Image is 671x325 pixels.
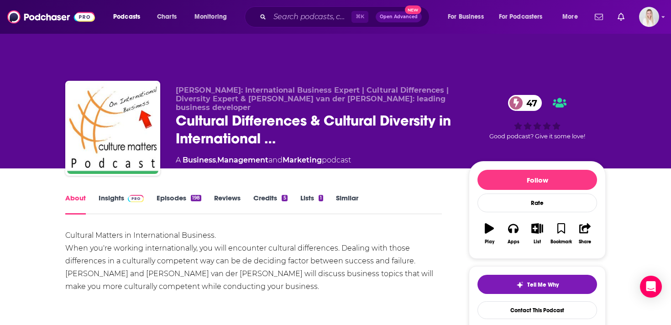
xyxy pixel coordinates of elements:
[67,83,158,174] img: Cultural Differences & Cultural Diversity in International Business
[268,156,283,164] span: and
[517,95,542,111] span: 47
[639,7,659,27] button: Show profile menu
[188,10,239,24] button: open menu
[441,10,495,24] button: open menu
[477,301,597,319] a: Contact This Podcast
[216,156,217,164] span: ,
[183,156,216,164] a: Business
[157,10,177,23] span: Charts
[485,239,494,245] div: Play
[176,155,351,166] div: A podcast
[336,194,358,215] a: Similar
[448,10,484,23] span: For Business
[176,86,449,112] span: [PERSON_NAME]: International Business Expert | Cultural Differences | Diversity Expert & [PERSON_...
[107,10,152,24] button: open menu
[640,276,662,298] div: Open Intercom Messenger
[351,11,368,23] span: ⌘ K
[493,10,556,24] button: open menu
[380,15,418,19] span: Open Advanced
[534,239,541,245] div: List
[477,194,597,212] div: Rate
[191,195,201,201] div: 198
[214,194,241,215] a: Reviews
[283,156,322,164] a: Marketing
[516,281,524,288] img: tell me why sparkle
[639,7,659,27] span: Logged in as smclean
[527,281,559,288] span: Tell Me Why
[282,195,287,201] div: 5
[319,195,323,201] div: 1
[217,156,268,164] a: Management
[579,239,591,245] div: Share
[253,194,287,215] a: Credits5
[477,275,597,294] button: tell me why sparkleTell Me Why
[270,10,351,24] input: Search podcasts, credits, & more...
[157,194,201,215] a: Episodes198
[591,9,607,25] a: Show notifications dropdown
[562,10,578,23] span: More
[65,229,442,293] div: Cultural Matters in International Business. When you're working internationally, you will encount...
[525,217,549,250] button: List
[550,239,572,245] div: Bookmark
[639,7,659,27] img: User Profile
[614,9,628,25] a: Show notifications dropdown
[469,86,606,149] div: 47Good podcast? Give it some love!
[7,8,95,26] img: Podchaser - Follow, Share and Rate Podcasts
[99,194,144,215] a: InsightsPodchaser Pro
[489,133,585,140] span: Good podcast? Give it some love!
[151,10,182,24] a: Charts
[556,10,589,24] button: open menu
[405,5,421,14] span: New
[501,217,525,250] button: Apps
[113,10,140,23] span: Podcasts
[477,217,501,250] button: Play
[128,195,144,202] img: Podchaser Pro
[508,239,519,245] div: Apps
[573,217,597,250] button: Share
[508,95,542,111] a: 47
[477,170,597,190] button: Follow
[499,10,543,23] span: For Podcasters
[65,194,86,215] a: About
[376,11,422,22] button: Open AdvancedNew
[194,10,227,23] span: Monitoring
[300,194,323,215] a: Lists1
[253,6,438,27] div: Search podcasts, credits, & more...
[549,217,573,250] button: Bookmark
